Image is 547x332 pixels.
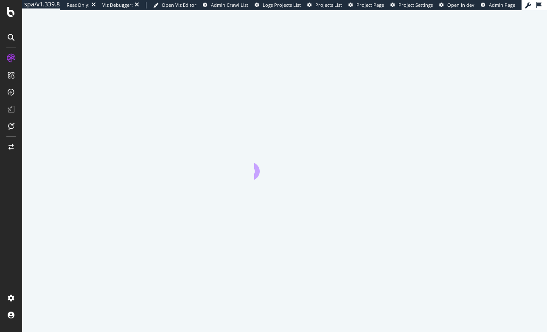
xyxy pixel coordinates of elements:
[102,2,133,8] div: Viz Debugger:
[398,2,433,8] span: Project Settings
[307,2,342,8] a: Projects List
[263,2,301,8] span: Logs Projects List
[254,149,315,180] div: animation
[162,2,196,8] span: Open Viz Editor
[439,2,474,8] a: Open in dev
[211,2,248,8] span: Admin Crawl List
[489,2,515,8] span: Admin Page
[315,2,342,8] span: Projects List
[348,2,384,8] a: Project Page
[67,2,90,8] div: ReadOnly:
[153,2,196,8] a: Open Viz Editor
[390,2,433,8] a: Project Settings
[203,2,248,8] a: Admin Crawl List
[356,2,384,8] span: Project Page
[255,2,301,8] a: Logs Projects List
[481,2,515,8] a: Admin Page
[447,2,474,8] span: Open in dev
